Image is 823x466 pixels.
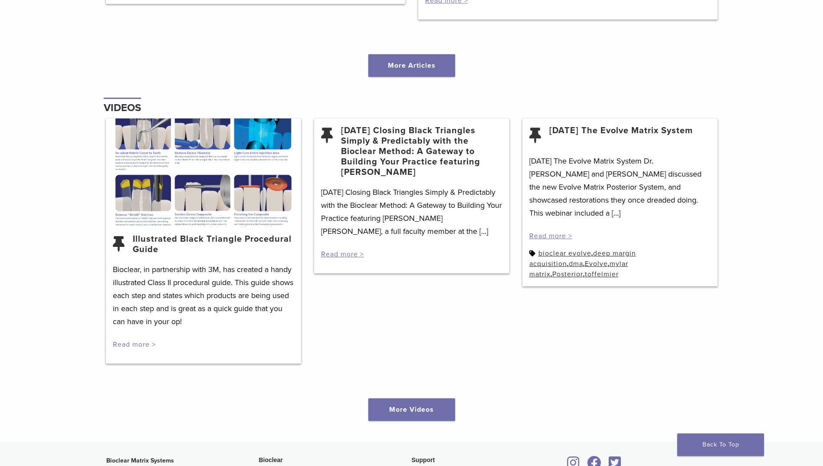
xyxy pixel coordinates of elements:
[113,263,294,328] p: Bioclear, in partnership with 3M, has created a handy illustrated Class II procedural guide. This...
[113,340,156,349] a: Read more >
[569,259,583,268] a: dma
[368,398,455,421] a: More Videos
[412,456,435,463] span: Support
[133,234,294,255] a: Illustrated Black Triangle Procedural Guide
[538,249,591,258] a: bioclear evolve
[341,125,502,177] a: [DATE] Closing Black Triangles Simply & Predictably with the Bioclear Method: A Gateway to Buildi...
[549,125,693,146] a: [DATE] The Evolve Matrix System
[529,259,628,279] a: mylar matrix
[677,433,764,456] a: Back To Top
[529,154,711,220] p: [DATE] The Evolve Matrix System Dr. [PERSON_NAME] and [PERSON_NAME] discussed the new Evolve Matr...
[529,248,711,279] div: , , , , , ,
[529,232,572,240] a: Read more >
[321,186,502,238] p: [DATE] Closing Black Triangles Simply & Predictably with the Bioclear Method: A Gateway to Buildi...
[321,250,364,259] a: Read more >
[585,270,619,279] a: toffelmier
[552,270,583,279] a: Posterior
[104,98,141,118] h4: Videos
[368,54,455,77] a: More Articles
[529,249,636,268] a: deep margin acquisition
[106,457,174,464] strong: Bioclear Matrix Systems
[585,259,608,268] a: Evolve
[259,456,283,463] span: Bioclear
